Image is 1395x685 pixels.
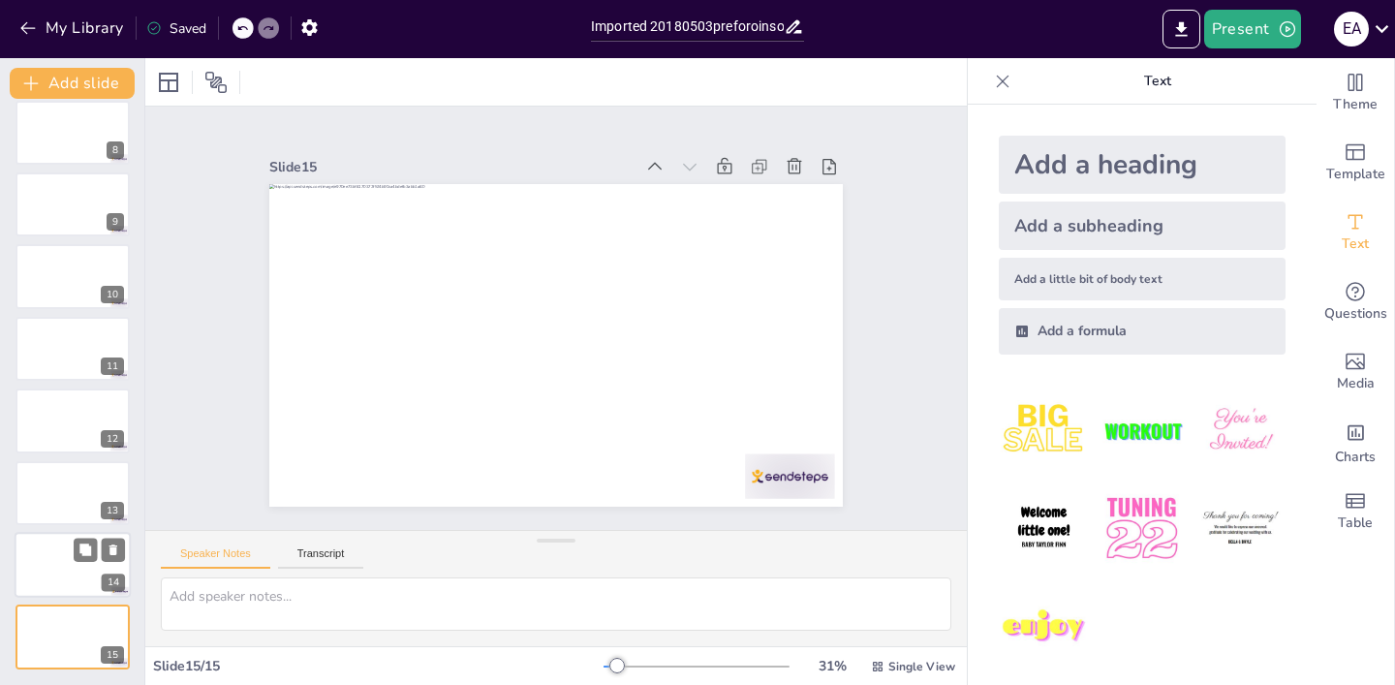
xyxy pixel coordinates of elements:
button: E A [1334,10,1369,48]
button: Transcript [278,547,364,569]
div: E A [1334,12,1369,47]
span: Theme [1333,94,1378,115]
div: 13 [101,502,124,519]
div: 9 [15,172,130,236]
div: Add charts and graphs [1317,407,1394,477]
img: 1.jpeg [999,386,1089,476]
div: 14 [15,532,131,598]
div: Add ready made slides [1317,128,1394,198]
div: 13 [15,461,130,525]
span: Charts [1335,447,1376,468]
div: 8 [107,141,124,159]
div: Slide 15 [352,54,692,219]
p: Text [1018,58,1297,105]
button: Duplicate Slide [74,538,97,561]
span: Text [1342,234,1369,255]
div: 8 [15,101,130,165]
div: Add a subheading [999,202,1286,250]
div: 31 % [809,657,855,675]
img: 6.jpeg [1195,483,1286,574]
div: Change the overall theme [1317,58,1394,128]
div: 15 [15,605,130,669]
img: 2.jpeg [1097,386,1187,476]
div: Add images, graphics, shapes or video [1317,337,1394,407]
div: Add text boxes [1317,198,1394,267]
div: Get real-time input from your audience [1317,267,1394,337]
div: Add a table [1317,477,1394,546]
img: 7.jpeg [999,582,1089,672]
div: 9 [107,213,124,231]
div: 11 [101,358,124,375]
div: 14 [102,574,125,591]
div: 12 [101,430,124,448]
img: 4.jpeg [999,483,1089,574]
div: Add a heading [999,136,1286,194]
img: 3.jpeg [1195,386,1286,476]
button: Present [1204,10,1301,48]
img: 5.jpeg [1097,483,1187,574]
div: 10 [15,244,130,308]
span: Table [1338,513,1373,534]
div: Add a little bit of body text [999,258,1286,300]
div: 11 [15,317,130,381]
div: Saved [146,19,206,38]
button: Export to PowerPoint [1162,10,1200,48]
button: Delete Slide [102,538,125,561]
button: Add slide [10,68,135,99]
div: Layout [153,67,184,98]
button: Speaker Notes [161,547,270,569]
div: 10 [101,286,124,303]
input: Insert title [591,13,784,41]
div: 12 [15,389,130,452]
div: Add a formula [999,308,1286,355]
div: Slide 15 / 15 [153,657,604,675]
span: Position [204,71,228,94]
button: My Library [15,13,132,44]
span: Questions [1324,303,1387,325]
span: Template [1326,164,1385,185]
div: 15 [101,646,124,664]
span: Media [1337,373,1375,394]
span: Single View [888,659,955,674]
